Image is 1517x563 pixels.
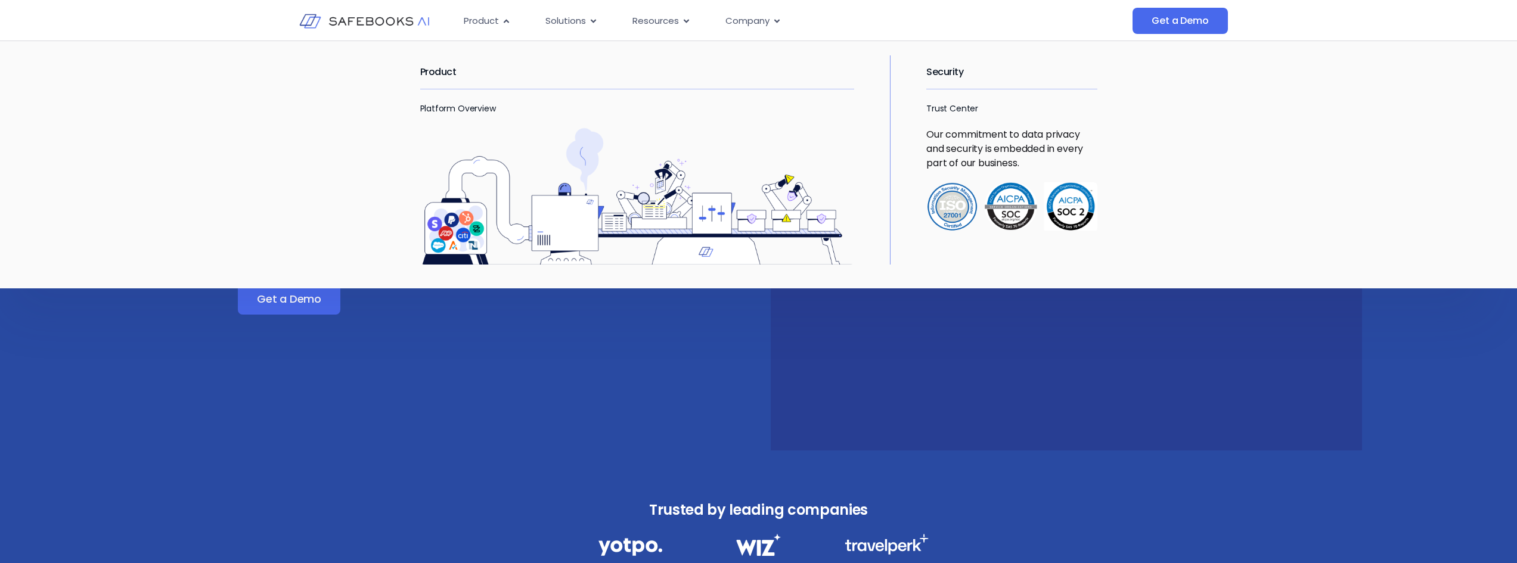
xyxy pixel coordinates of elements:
span: Get a Demo [1152,15,1208,27]
a: Trust Center [926,102,978,114]
span: Get a Demo [257,293,321,305]
h3: Trusted by leading companies [572,498,945,522]
h2: Security [926,55,1097,89]
span: Company [725,14,770,28]
h2: Product [420,55,855,89]
nav: Menu [454,10,1013,33]
a: Get a Demo [238,284,340,315]
span: Product [464,14,499,28]
img: Financial Data Governance 1 [598,534,662,559]
img: Financial Data Governance 2 [730,534,786,556]
span: Resources [632,14,679,28]
img: Financial Data Governance 3 [845,534,929,555]
span: Solutions [545,14,586,28]
div: Menu Toggle [454,10,1013,33]
p: Our commitment to data privacy and security is embedded in every part of our business. [926,127,1097,170]
a: Platform Overview [420,102,496,114]
a: Get a Demo [1133,8,1227,34]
